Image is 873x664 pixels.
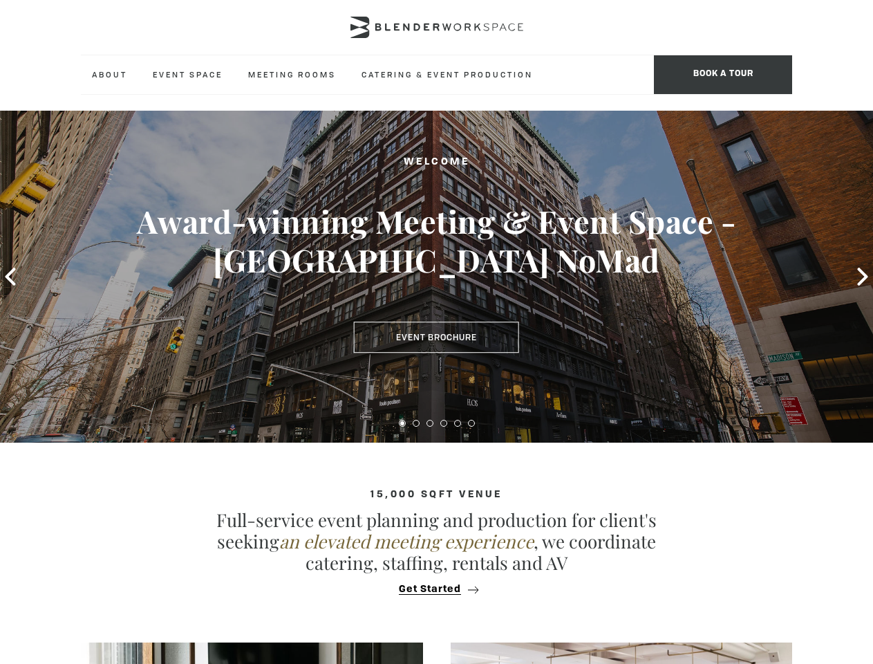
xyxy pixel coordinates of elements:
[195,509,679,574] p: Full-service event planning and production for client's seeking , we coordinate catering, staffin...
[44,202,829,279] h3: Award-winning Meeting & Event Space - [GEOGRAPHIC_DATA] NoMad
[350,55,544,93] a: Catering & Event Production
[44,154,829,171] h2: Welcome
[279,529,534,553] em: an elevated meeting experience
[142,55,234,93] a: Event Space
[81,489,792,500] h4: 15,000 sqft venue
[395,583,478,596] button: Get Started
[237,55,347,93] a: Meeting Rooms
[654,55,792,94] span: Book a tour
[399,584,461,595] span: Get Started
[81,55,138,93] a: About
[354,322,519,353] a: Event Brochure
